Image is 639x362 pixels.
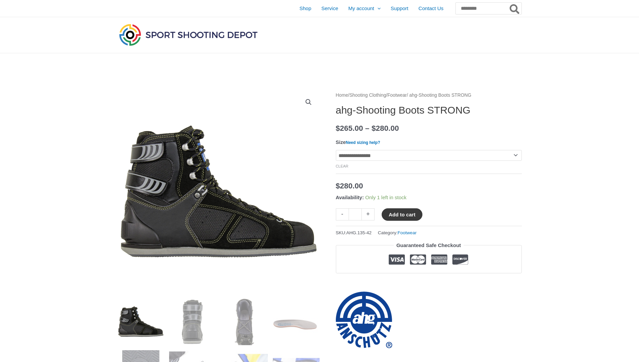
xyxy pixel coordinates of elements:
[302,96,315,108] a: View full-screen image gallery
[273,298,320,345] img: ahg-Shooting Boots STRONG - Image 4
[349,208,362,220] input: Product quantity
[336,139,380,145] label: Size
[336,278,522,286] iframe: Customer reviews powered by Trustpilot
[118,22,259,47] img: Sport Shooting Depot
[118,298,164,345] img: ahg-Shooting Boots STRONG
[346,140,380,145] a: Need sizing help?
[397,230,416,235] a: Footwear
[362,208,375,220] a: +
[336,208,349,220] a: -
[365,124,370,132] span: –
[336,229,372,237] span: SKU:
[336,104,522,116] h1: ahg-Shooting Boots STRONG
[336,164,349,168] a: Clear options
[336,91,522,100] nav: Breadcrumb
[372,124,399,132] bdi: 280.00
[336,124,340,132] span: $
[336,182,363,190] bdi: 280.00
[346,230,372,235] span: AHG.135-42
[378,229,417,237] span: Category:
[387,93,407,98] a: Footwear
[221,298,268,345] img: ahg-Shooting Boots STRONG - Image 3
[382,208,422,221] button: Add to cart
[336,292,392,348] a: ahg-Anschütz
[365,194,407,200] span: Only 1 left in stock
[508,3,521,14] button: Search
[336,93,348,98] a: Home
[372,124,376,132] span: $
[394,241,464,250] legend: Guaranteed Safe Checkout
[336,194,364,200] span: Availability:
[169,298,216,345] img: ahg-Shooting Boots STRONG - Image 2
[349,93,386,98] a: Shooting Clothing
[336,182,340,190] span: $
[336,124,363,132] bdi: 265.00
